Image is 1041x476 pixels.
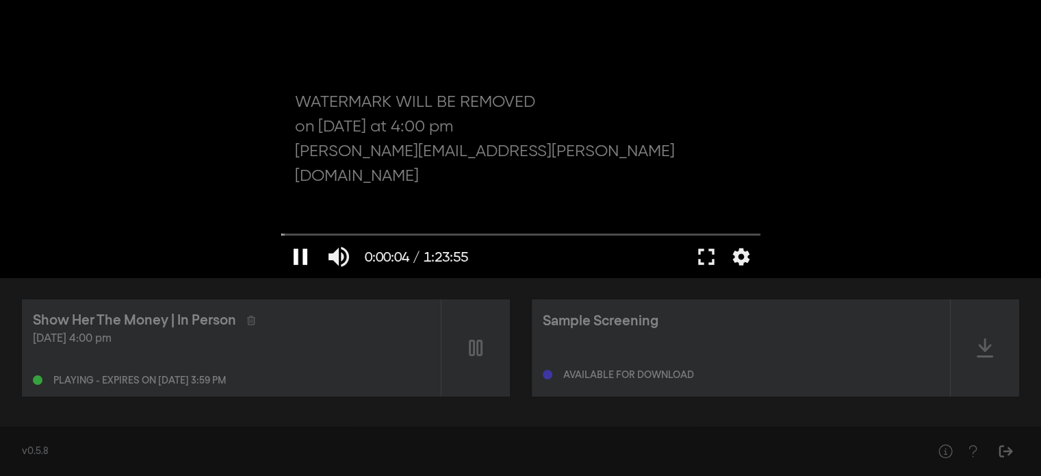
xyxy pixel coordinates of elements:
[543,311,658,331] div: Sample Screening
[281,236,320,277] button: Pause
[53,376,226,386] div: Playing - expires on [DATE] 3:59 pm
[725,236,757,277] button: More settings
[687,236,725,277] button: Full screen
[320,236,358,277] button: Mute
[959,438,986,465] button: Help
[563,371,694,380] div: Available for download
[992,438,1019,465] button: Sign Out
[22,444,904,459] div: v0.5.8
[931,438,959,465] button: Help
[33,310,236,331] div: Show Her The Money | In Person
[33,331,430,347] div: [DATE] 4:00 pm
[358,236,475,277] button: 0:00:04 / 1:23:55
